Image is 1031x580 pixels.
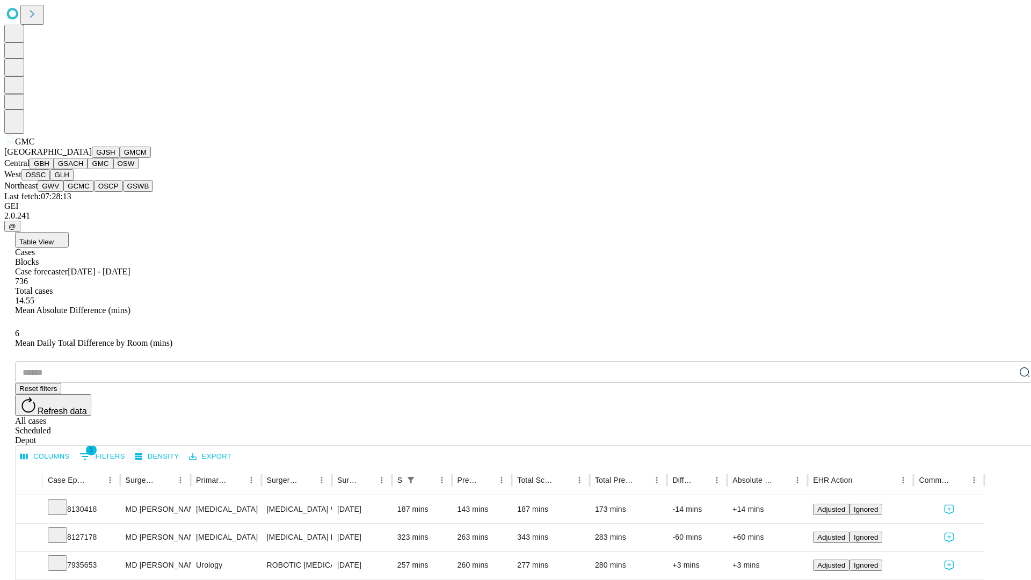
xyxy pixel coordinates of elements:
span: Table View [19,238,54,246]
span: 1 [86,445,97,455]
span: 6 [15,329,19,338]
button: Table View [15,232,69,248]
div: 187 mins [517,496,584,523]
button: Sort [775,473,790,488]
div: Primary Service [196,476,227,484]
span: Central [4,158,30,168]
button: Expand [21,501,37,519]
span: Reset filters [19,385,57,393]
div: 8130418 [48,496,115,523]
span: GMC [15,137,34,146]
button: GJSH [92,147,120,158]
div: Urology [196,552,256,579]
button: @ [4,221,20,232]
button: Menu [709,473,724,488]
span: Case forecaster [15,267,68,276]
button: Sort [557,473,572,488]
button: Menu [494,473,509,488]
button: Sort [952,473,967,488]
div: [MEDICAL_DATA] WITH CHOLANGIOGRAM [267,496,326,523]
button: Menu [434,473,449,488]
div: [DATE] [337,552,387,579]
button: Menu [896,473,911,488]
div: MD [PERSON_NAME] [PERSON_NAME] Md [126,552,185,579]
div: MD [PERSON_NAME] E Md [126,524,185,551]
div: Absolute Difference [732,476,774,484]
button: Menu [374,473,389,488]
div: Comments [919,476,950,484]
button: Reset filters [15,383,61,394]
div: 7935653 [48,552,115,579]
button: GBH [30,158,54,169]
div: Predicted In Room Duration [458,476,478,484]
button: Menu [967,473,982,488]
span: Last fetch: 07:28:13 [4,192,71,201]
button: Sort [634,473,649,488]
button: Sort [359,473,374,488]
button: Sort [158,473,173,488]
button: Ignored [850,532,882,543]
button: OSSC [21,169,50,180]
button: Menu [244,473,259,488]
div: Total Predicted Duration [595,476,634,484]
button: Expand [21,556,37,575]
div: [DATE] [337,524,387,551]
button: Sort [853,473,868,488]
button: Adjusted [813,532,850,543]
button: Menu [173,473,188,488]
div: Surgeon Name [126,476,157,484]
div: 1 active filter [403,473,418,488]
div: Total Scheduled Duration [517,476,556,484]
span: Northeast [4,181,38,190]
button: Ignored [850,504,882,515]
div: 187 mins [397,496,447,523]
div: Case Epic Id [48,476,86,484]
div: EHR Action [813,476,852,484]
button: Refresh data [15,394,91,416]
button: GSACH [54,158,88,169]
span: Adjusted [817,561,845,569]
button: Sort [419,473,434,488]
span: Total cases [15,286,53,295]
button: GWV [38,180,63,192]
button: GSWB [123,180,154,192]
button: OSCP [94,180,123,192]
button: Show filters [77,448,128,465]
span: Ignored [854,505,878,513]
button: Menu [790,473,805,488]
span: Adjusted [817,505,845,513]
div: GEI [4,201,1027,211]
button: GMCM [120,147,151,158]
button: Show filters [403,473,418,488]
div: 283 mins [595,524,662,551]
span: Mean Daily Total Difference by Room (mins) [15,338,172,347]
div: Difference [672,476,693,484]
div: 257 mins [397,552,447,579]
button: Export [186,448,234,465]
button: Adjusted [813,560,850,571]
div: [DATE] [337,496,387,523]
button: GCMC [63,180,94,192]
div: ROBOTIC [MEDICAL_DATA] [MEDICAL_DATA] RETROPUBIC RADICAL [267,552,326,579]
span: [GEOGRAPHIC_DATA] [4,147,92,156]
span: Mean Absolute Difference (mins) [15,306,130,315]
div: [MEDICAL_DATA] [196,496,256,523]
div: [MEDICAL_DATA] [196,524,256,551]
span: Adjusted [817,533,845,541]
button: Select columns [18,448,72,465]
span: 14.55 [15,296,34,305]
button: Menu [649,473,664,488]
div: +60 mins [732,524,802,551]
div: MD [PERSON_NAME] [PERSON_NAME] Md [126,496,185,523]
button: GLH [50,169,73,180]
div: 173 mins [595,496,662,523]
div: 323 mins [397,524,447,551]
button: Sort [299,473,314,488]
span: West [4,170,21,179]
div: 277 mins [517,552,584,579]
button: Menu [572,473,587,488]
div: 260 mins [458,552,507,579]
button: Sort [479,473,494,488]
button: OSW [113,158,139,169]
div: Scheduled In Room Duration [397,476,402,484]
